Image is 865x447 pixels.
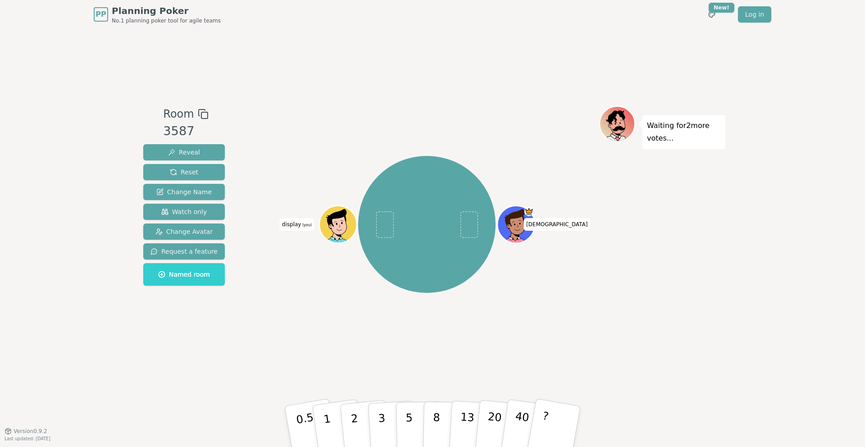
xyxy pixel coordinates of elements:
[143,164,225,180] button: Reset
[143,184,225,200] button: Change Name
[156,187,212,196] span: Change Name
[170,168,198,177] span: Reset
[143,223,225,240] button: Change Avatar
[143,144,225,160] button: Reveal
[150,247,218,256] span: Request a feature
[524,218,590,231] span: Click to change your name
[161,207,207,216] span: Watch only
[143,243,225,260] button: Request a feature
[94,5,221,24] a: PPPlanning PokerNo.1 planning poker tool for agile teams
[704,6,720,23] button: New!
[14,428,47,435] span: Version 0.9.2
[112,17,221,24] span: No.1 planning poker tool for agile teams
[301,223,312,227] span: (you)
[524,207,533,216] span: Shiva is the host
[143,204,225,220] button: Watch only
[738,6,771,23] a: Log in
[96,9,106,20] span: PP
[709,3,734,13] div: New!
[647,119,721,145] p: Waiting for 2 more votes...
[163,106,194,122] span: Room
[168,148,200,157] span: Reveal
[5,428,47,435] button: Version0.9.2
[163,122,208,141] div: 3587
[143,263,225,286] button: Named room
[112,5,221,17] span: Planning Poker
[158,270,210,279] span: Named room
[155,227,213,236] span: Change Avatar
[320,207,355,242] button: Click to change your avatar
[280,218,314,231] span: Click to change your name
[5,436,50,441] span: Last updated: [DATE]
